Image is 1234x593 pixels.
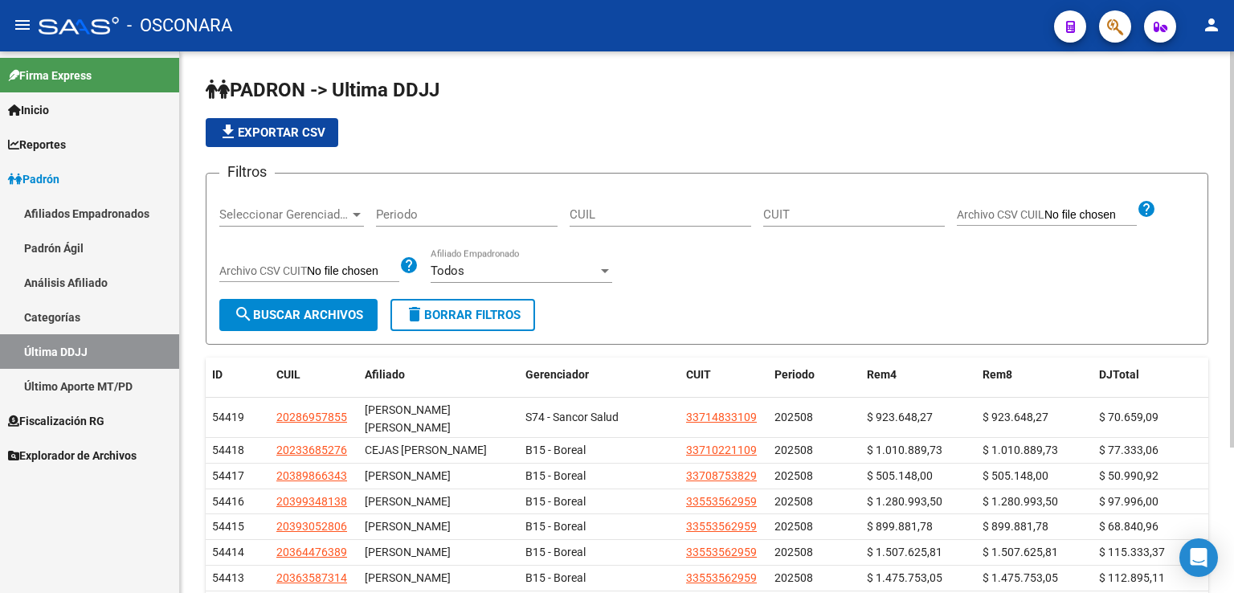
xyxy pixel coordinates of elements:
[13,15,32,35] mat-icon: menu
[8,67,92,84] span: Firma Express
[680,358,768,392] datatable-header-cell: CUIT
[686,520,757,533] span: 33553562959
[399,256,419,275] mat-icon: help
[867,467,970,485] div: $ 505.148,00
[1099,569,1203,587] div: $ 112.895,11
[867,493,970,511] div: $ 1.280.993,50
[1093,358,1209,392] datatable-header-cell: DJTotal
[686,469,757,482] span: 33708753829
[234,305,253,324] mat-icon: search
[774,571,813,584] span: 202508
[983,517,1086,536] div: $ 899.881,78
[983,467,1086,485] div: $ 505.148,00
[276,546,347,558] span: 20364476389
[686,444,757,456] span: 33710221109
[212,495,244,508] span: 54416
[390,299,535,331] button: Borrar Filtros
[405,308,521,322] span: Borrar Filtros
[276,368,300,381] span: CUIL
[365,571,451,584] span: [PERSON_NAME]
[8,136,66,153] span: Reportes
[1179,538,1218,577] div: Open Intercom Messenger
[206,118,338,147] button: Exportar CSV
[276,469,347,482] span: 20389866343
[867,368,897,381] span: Rem4
[774,520,813,533] span: 202508
[219,207,349,222] span: Seleccionar Gerenciador
[212,368,223,381] span: ID
[686,546,757,558] span: 33553562959
[1099,467,1203,485] div: $ 50.990,92
[365,444,487,456] span: CEJAS [PERSON_NAME]
[365,495,451,508] span: [PERSON_NAME]
[867,569,970,587] div: $ 1.475.753,05
[219,264,307,277] span: Archivo CSV CUIT
[307,264,399,279] input: Archivo CSV CUIT
[1099,493,1203,511] div: $ 97.996,00
[206,79,439,101] span: PADRON -> Ultima DDJJ
[860,358,977,392] datatable-header-cell: Rem4
[365,520,451,533] span: [PERSON_NAME]
[365,546,451,558] span: [PERSON_NAME]
[1137,199,1156,219] mat-icon: help
[519,358,680,392] datatable-header-cell: Gerenciador
[525,368,589,381] span: Gerenciador
[983,441,1086,460] div: $ 1.010.889,73
[276,444,347,456] span: 20233685276
[957,208,1044,221] span: Archivo CSV CUIL
[525,411,619,423] span: S74 - Sancor Salud
[234,308,363,322] span: Buscar Archivos
[686,411,757,423] span: 33714833109
[983,543,1086,562] div: $ 1.507.625,81
[525,469,586,482] span: B15 - Boreal
[774,411,813,423] span: 202508
[365,403,451,435] span: [PERSON_NAME] [PERSON_NAME]
[774,495,813,508] span: 202508
[365,469,451,482] span: [PERSON_NAME]
[867,408,970,427] div: $ 923.648,27
[686,368,711,381] span: CUIT
[8,447,137,464] span: Explorador de Archivos
[219,161,275,183] h3: Filtros
[1044,208,1137,223] input: Archivo CSV CUIL
[976,358,1093,392] datatable-header-cell: Rem8
[525,495,586,508] span: B15 - Boreal
[212,571,244,584] span: 54413
[1099,441,1203,460] div: $ 77.333,06
[686,571,757,584] span: 33553562959
[8,412,104,430] span: Fiscalización RG
[212,411,244,423] span: 54419
[127,8,232,43] span: - OSCONARA
[405,305,424,324] mat-icon: delete
[1099,368,1139,381] span: DJTotal
[1099,408,1203,427] div: $ 70.659,09
[1202,15,1221,35] mat-icon: person
[983,408,1086,427] div: $ 923.648,27
[867,543,970,562] div: $ 1.507.625,81
[686,495,757,508] span: 33553562959
[276,571,347,584] span: 20363587314
[219,299,378,331] button: Buscar Archivos
[774,444,813,456] span: 202508
[212,469,244,482] span: 54417
[219,122,238,141] mat-icon: file_download
[212,444,244,456] span: 54418
[983,493,1086,511] div: $ 1.280.993,50
[525,546,586,558] span: B15 - Boreal
[525,520,586,533] span: B15 - Boreal
[276,411,347,423] span: 20286957855
[525,571,586,584] span: B15 - Boreal
[270,358,358,392] datatable-header-cell: CUIL
[867,441,970,460] div: $ 1.010.889,73
[8,101,49,119] span: Inicio
[1099,543,1203,562] div: $ 115.333,37
[276,520,347,533] span: 20393052806
[212,520,244,533] span: 54415
[8,170,59,188] span: Padrón
[358,358,519,392] datatable-header-cell: Afiliado
[983,368,1012,381] span: Rem8
[525,444,586,456] span: B15 - Boreal
[867,517,970,536] div: $ 899.881,78
[365,368,405,381] span: Afiliado
[206,358,270,392] datatable-header-cell: ID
